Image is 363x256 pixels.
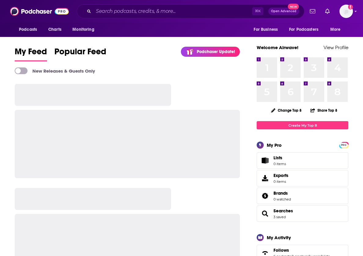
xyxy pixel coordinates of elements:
[254,25,278,34] span: For Business
[257,45,299,50] a: Welcome Airwave!
[340,143,347,147] span: PRO
[289,25,318,34] span: For Podcasters
[259,156,271,165] span: Lists
[10,5,69,17] img: Podchaser - Follow, Share and Rate Podcasts
[273,173,288,178] span: Exports
[94,6,252,16] input: Search podcasts, credits, & more...
[259,174,271,182] span: Exports
[273,162,286,166] span: 0 items
[197,49,235,54] p: Podchaser Update!
[273,190,288,196] span: Brands
[77,4,304,18] div: Search podcasts, credits, & more...
[273,215,286,219] a: 3 saved
[268,8,299,15] button: Open AdvancedNew
[267,235,291,240] div: My Activity
[257,205,348,222] span: Searches
[339,5,353,18] img: User Profile
[19,25,37,34] span: Podcasts
[15,67,95,74] a: New Releases & Guests Only
[249,24,285,35] button: open menu
[273,208,293,214] a: Searches
[273,190,291,196] a: Brands
[15,24,45,35] button: open menu
[257,170,348,186] a: Exports
[273,155,286,160] span: Lists
[15,46,47,61] a: My Feed
[273,247,289,253] span: Follows
[271,10,296,13] span: Open Advanced
[339,5,353,18] span: Logged in as AirwaveMedia
[307,6,318,16] a: Show notifications dropdown
[267,142,282,148] div: My Pro
[330,25,341,34] span: More
[252,7,263,15] span: ⌘ K
[273,247,330,253] a: Follows
[339,5,353,18] button: Show profile menu
[68,24,102,35] button: open menu
[340,142,347,147] a: PRO
[273,179,288,184] span: 0 items
[257,121,348,129] a: Create My Top 8
[72,25,94,34] span: Monitoring
[257,188,348,204] span: Brands
[326,24,348,35] button: open menu
[257,152,348,169] a: Lists
[324,45,348,50] a: View Profile
[273,197,291,201] a: 0 watched
[44,24,65,35] a: Charts
[310,104,338,116] button: Share Top 8
[323,6,332,16] a: Show notifications dropdown
[48,25,61,34] span: Charts
[267,106,305,114] button: Change Top 8
[288,4,299,9] span: New
[54,46,106,61] a: Popular Feed
[259,192,271,200] a: Brands
[348,5,353,9] svg: Add a profile image
[259,209,271,218] a: Searches
[273,155,282,160] span: Lists
[285,24,327,35] button: open menu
